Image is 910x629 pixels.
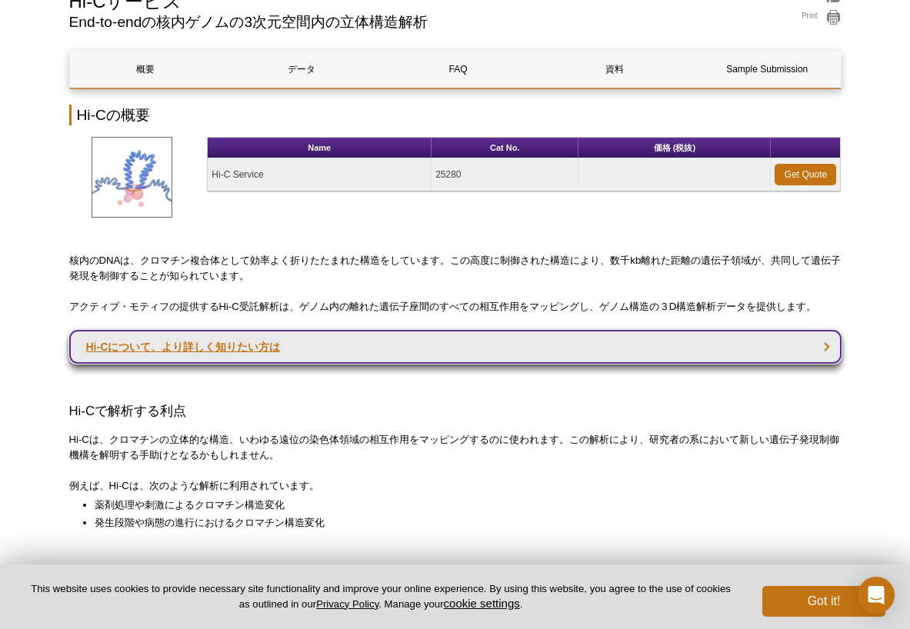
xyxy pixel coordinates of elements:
[382,51,534,88] a: FAQ
[69,105,842,125] h2: Hi-Cの概要
[69,253,842,284] p: 核内のDNAは、クロマチン複合体として効率よく折りたたまれた構造をしています。この高度に制御された構造により、数千kb離れた距離の遺伝子領域が、共同して遺伝子発現を制御することが知られています。
[578,138,771,158] th: 価格 (税抜)
[69,299,842,314] p: アクティブ・モティフの提供するHi-C受託解析は、ゲノム内の離れた遺伝子座間のすべての相互作用をマッピングし、ゲノム構造の３D構造解析データを提供します。
[784,9,842,26] a: Print
[69,15,768,29] h2: End-to-endの核内ゲノムの3次元空間内の立体構造解析
[69,432,842,463] p: Hi-Cは、クロマチンの立体的な構造、いわゆる遠位の染色体領域の相互作用をマッピングするのに使われます。この解析により、研究者の系において新しい遺伝子発現制御機構を解明する手助けとなるかもしれません。
[432,138,578,158] th: Cat No.
[95,515,826,531] li: 発生段階や病態の進行におけるクロマチン構造変化
[858,577,895,614] div: Open Intercom Messenger
[69,402,842,421] h3: Hi-Cで解析する利点
[208,158,432,191] td: Hi-C Service
[316,598,378,610] a: Privacy Policy
[762,586,885,617] button: Got it!
[92,137,172,218] img: Hi-C Service
[432,158,578,191] td: 25280
[95,498,826,513] li: 薬剤処理や刺激によるクロマチン構造変化​
[25,582,737,611] p: This website uses cookies to provide necessary site functionality and improve your online experie...
[226,51,378,88] a: データ
[70,51,222,88] a: 概要
[538,51,690,88] a: 資料
[208,138,432,158] th: Name
[69,478,842,494] p: 例えば、Hi-Cは、次のような解析に利用されています。
[69,330,842,364] a: Hi-Cについて、より詳しく知りたい方は
[444,597,520,610] button: cookie settings
[775,164,836,185] a: Get Quote
[695,51,839,88] a: Sample Submission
